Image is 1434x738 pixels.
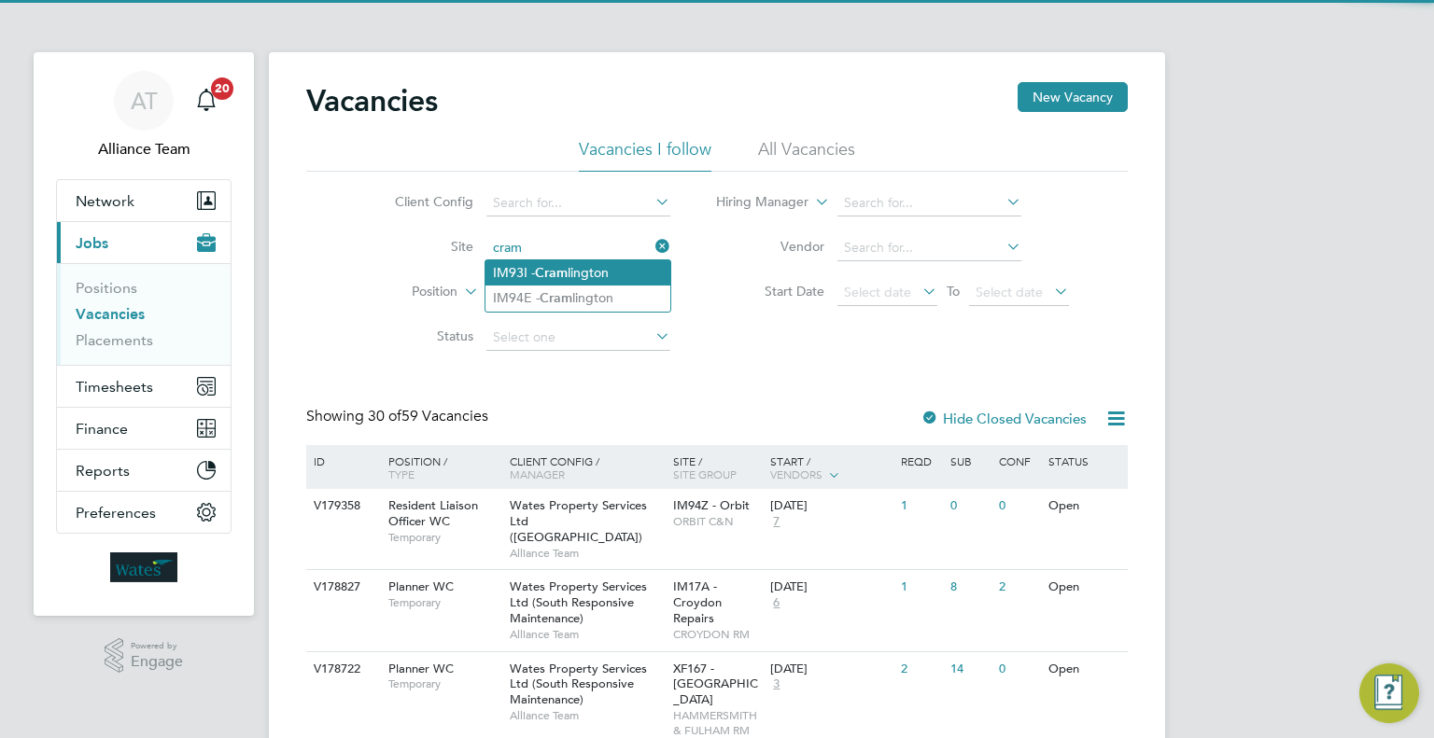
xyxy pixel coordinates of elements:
[770,579,892,595] div: [DATE]
[57,408,231,449] button: Finance
[485,285,670,311] li: IM94E - lington
[350,283,457,301] label: Position
[366,327,473,344] label: Status
[388,530,500,545] span: Temporary
[1359,663,1419,723] button: Engage Resource Center
[188,71,225,131] a: 20
[837,235,1021,261] input: Search for...
[1018,82,1128,112] button: New Vacancy
[388,497,478,529] span: Resident Liaison Officer WC
[770,498,892,514] div: [DATE]
[673,497,750,513] span: IM94Z - Orbit
[1044,652,1125,687] div: Open
[579,138,711,172] li: Vacancies I follow
[485,260,670,285] li: IM93I - lington
[309,570,374,605] div: V178827
[505,445,668,490] div: Client Config /
[76,420,128,438] span: Finance
[946,570,994,605] div: 8
[510,466,565,481] span: Manager
[57,492,231,533] button: Preferences
[34,52,254,616] nav: Main navigation
[994,570,1043,605] div: 2
[673,708,762,737] span: HAMMERSMITH & FULHAM RM
[946,489,994,523] div: 0
[1044,489,1125,523] div: Open
[770,514,782,530] span: 7
[673,661,758,708] span: XF167 - [GEOGRAPHIC_DATA]
[110,552,177,582] img: wates-logo-retina.png
[673,578,722,626] span: IM17A - Croydon Repairs
[76,504,156,522] span: Preferences
[486,235,670,261] input: Search for...
[896,652,945,687] div: 2
[946,652,994,687] div: 14
[1044,445,1125,477] div: Status
[535,265,568,281] b: Cram
[131,638,183,654] span: Powered by
[510,708,664,723] span: Alliance Team
[896,489,945,523] div: 1
[668,445,766,490] div: Site /
[510,661,647,708] span: Wates Property Services Ltd (South Responsive Maintenance)
[976,284,1043,300] span: Select date
[896,570,945,605] div: 1
[56,138,232,160] span: Alliance Team
[510,497,647,545] span: Wates Property Services Ltd ([GEOGRAPHIC_DATA])
[766,445,896,492] div: Start /
[306,407,492,426] div: Showing
[1044,570,1125,605] div: Open
[76,462,130,480] span: Reports
[211,77,233,100] span: 20
[366,238,473,255] label: Site
[673,466,737,481] span: Site Group
[701,193,808,212] label: Hiring Manager
[105,638,184,674] a: Powered byEngage
[844,284,911,300] span: Select date
[388,578,454,594] span: Planner WC
[57,263,231,365] div: Jobs
[388,676,500,691] span: Temporary
[758,138,855,172] li: All Vacancies
[309,652,374,687] div: V178722
[76,234,108,252] span: Jobs
[717,283,824,299] label: Start Date
[309,489,374,523] div: V179358
[994,445,1043,477] div: Conf
[57,222,231,263] button: Jobs
[56,552,232,582] a: Go to home page
[368,407,488,425] span: 59 Vacancies
[896,445,945,477] div: Reqd
[717,238,824,255] label: Vendor
[673,627,762,642] span: CROYDON RM
[57,450,231,491] button: Reports
[946,445,994,477] div: Sub
[994,652,1043,687] div: 0
[76,305,145,323] a: Vacancies
[131,654,183,670] span: Engage
[57,366,231,407] button: Timesheets
[486,325,670,351] input: Select one
[306,82,438,119] h2: Vacancies
[770,676,782,692] span: 3
[76,279,137,297] a: Positions
[837,190,1021,216] input: Search for...
[366,193,473,210] label: Client Config
[994,489,1043,523] div: 0
[673,514,762,529] span: ORBIT C&N
[941,279,965,303] span: To
[486,190,670,216] input: Search for...
[770,595,782,611] span: 6
[770,466,822,481] span: Vendors
[921,410,1087,427] label: Hide Closed Vacancies
[76,378,153,396] span: Timesheets
[510,578,647,626] span: Wates Property Services Ltd (South Responsive Maintenance)
[76,192,134,210] span: Network
[540,290,572,306] b: Cram
[510,546,664,561] span: Alliance Team
[374,445,505,490] div: Position /
[57,180,231,221] button: Network
[368,407,401,425] span: 30 of
[388,661,454,676] span: Planner WC
[76,331,153,349] a: Placements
